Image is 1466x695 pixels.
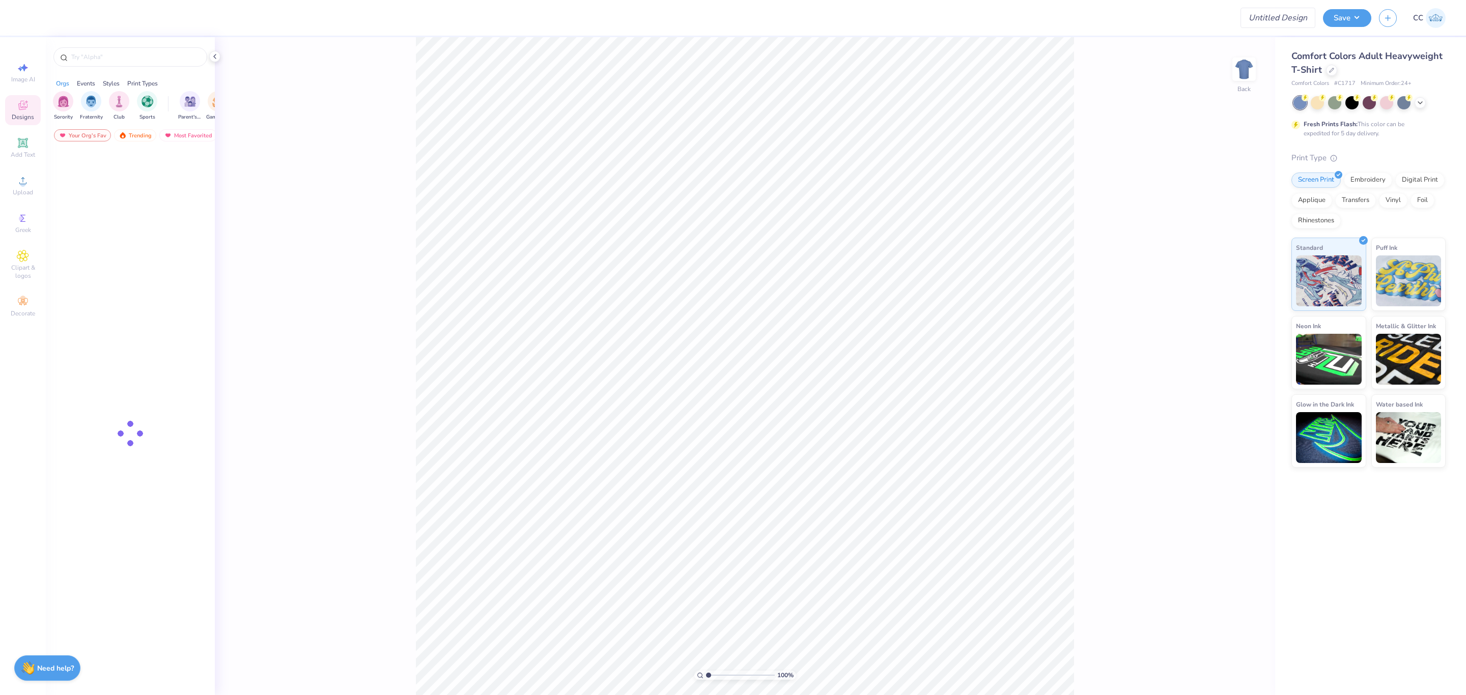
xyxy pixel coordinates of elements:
img: most_fav.gif [59,132,67,139]
div: Events [77,79,95,88]
div: This color can be expedited for 5 day delivery. [1304,120,1429,138]
img: Cyril Cabanete [1426,8,1446,28]
span: # C1717 [1334,79,1356,88]
img: most_fav.gif [164,132,172,139]
div: Screen Print [1291,172,1341,188]
div: Embroidery [1344,172,1392,188]
span: Minimum Order: 24 + [1361,79,1412,88]
div: Print Type [1291,152,1446,164]
span: Glow in the Dark Ink [1296,399,1354,410]
span: Decorate [11,309,35,317]
input: Untitled Design [1241,8,1315,28]
div: Orgs [56,79,69,88]
div: Styles [103,79,120,88]
span: Designs [12,113,34,121]
img: Sports Image [142,96,153,107]
div: Vinyl [1379,193,1407,208]
button: filter button [109,91,129,121]
span: CC [1413,12,1423,24]
span: 100 % [777,671,794,680]
div: Applique [1291,193,1332,208]
span: Neon Ink [1296,321,1321,331]
div: filter for Sorority [53,91,73,121]
button: filter button [53,91,73,121]
div: Print Types [127,79,158,88]
span: Standard [1296,242,1323,253]
img: Fraternity Image [86,96,97,107]
img: Back [1234,59,1254,79]
img: trending.gif [119,132,127,139]
a: CC [1413,8,1446,28]
span: Puff Ink [1376,242,1397,253]
img: Glow in the Dark Ink [1296,412,1362,463]
div: Rhinestones [1291,213,1341,228]
strong: Need help? [37,663,74,673]
div: filter for Parent's Weekend [178,91,202,121]
button: filter button [206,91,230,121]
div: filter for Sports [137,91,157,121]
div: Transfers [1335,193,1376,208]
img: Game Day Image [212,96,224,107]
span: Image AI [11,75,35,83]
img: Puff Ink [1376,255,1442,306]
span: Game Day [206,113,230,121]
img: Neon Ink [1296,334,1362,385]
span: Comfort Colors Adult Heavyweight T-Shirt [1291,50,1443,76]
div: Digital Print [1395,172,1445,188]
span: Clipart & logos [5,264,41,280]
span: Water based Ink [1376,399,1423,410]
span: Greek [15,226,31,234]
span: Sports [139,113,155,121]
span: Upload [13,188,33,196]
button: Save [1323,9,1371,27]
div: filter for Fraternity [80,91,103,121]
img: Sorority Image [58,96,69,107]
img: Water based Ink [1376,412,1442,463]
button: filter button [80,91,103,121]
strong: Fresh Prints Flash: [1304,120,1358,128]
div: filter for Game Day [206,91,230,121]
img: Standard [1296,255,1362,306]
span: Sorority [54,113,73,121]
div: Foil [1411,193,1434,208]
img: Parent's Weekend Image [184,96,196,107]
div: filter for Club [109,91,129,121]
span: Comfort Colors [1291,79,1329,88]
input: Try "Alpha" [70,52,201,62]
img: Metallic & Glitter Ink [1376,334,1442,385]
div: Most Favorited [159,129,217,141]
div: Back [1237,84,1251,94]
div: Trending [114,129,156,141]
button: filter button [137,91,157,121]
span: Add Text [11,151,35,159]
span: Metallic & Glitter Ink [1376,321,1436,331]
div: Your Org's Fav [54,129,111,141]
span: Club [114,113,125,121]
button: filter button [178,91,202,121]
span: Parent's Weekend [178,113,202,121]
span: Fraternity [80,113,103,121]
img: Club Image [114,96,125,107]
